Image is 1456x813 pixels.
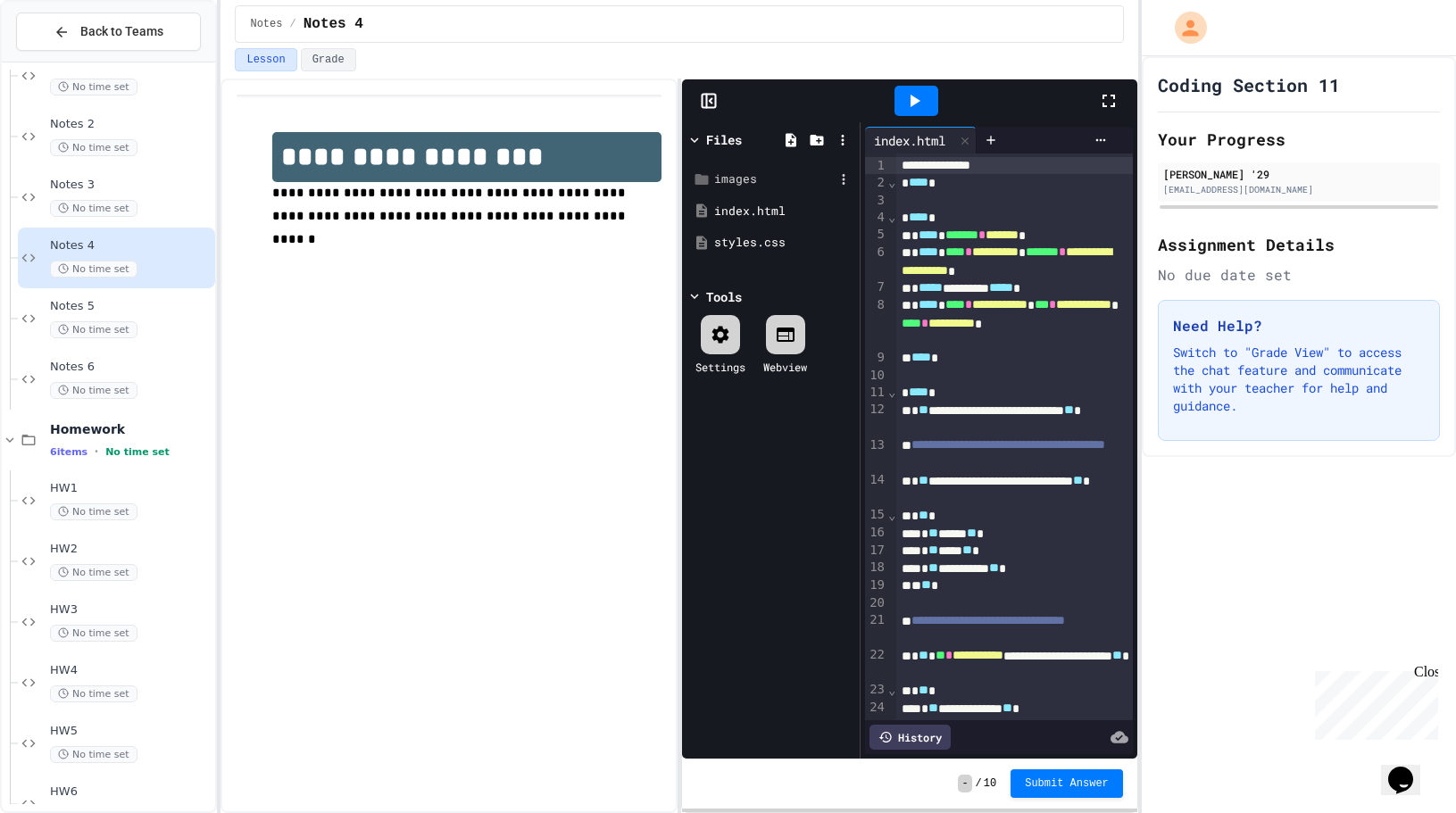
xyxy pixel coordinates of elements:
[865,681,887,699] div: 23
[706,130,742,149] div: Files
[714,234,853,252] div: styles.css
[865,278,887,296] div: 7
[865,157,887,174] div: 1
[865,646,887,681] div: 22
[887,175,896,189] span: Fold line
[50,564,137,581] span: No time set
[714,170,834,188] div: images
[865,131,954,150] div: index.html
[1158,232,1440,257] h2: Assignment Details
[1156,7,1211,48] div: My Account
[50,784,212,800] span: HW6
[50,382,137,399] span: No time set
[865,127,977,153] div: index.html
[50,200,137,217] span: No time set
[1381,742,1438,795] iframe: chat widget
[1173,315,1425,336] h3: Need Help?
[865,349,887,367] div: 9
[865,506,887,524] div: 15
[50,503,137,520] span: No time set
[865,717,887,734] div: 25
[50,238,212,253] span: Notes 4
[865,699,887,717] div: 24
[865,209,887,227] div: 4
[1308,664,1438,740] iframe: chat widget
[865,611,887,646] div: 21
[50,602,212,618] span: HW3
[865,384,887,402] div: 11
[16,12,201,51] button: Back to Teams
[1158,264,1440,286] div: No due date set
[1163,166,1435,182] div: [PERSON_NAME] '29
[887,385,896,399] span: Fold line
[7,7,123,113] div: Chat with us now!Close
[984,776,996,791] span: 10
[695,359,745,375] div: Settings
[50,178,212,193] span: Notes 3
[1158,72,1340,97] h1: Coding Section 11
[105,446,170,458] span: No time set
[1011,769,1123,798] button: Submit Answer
[1163,183,1435,196] div: [EMAIL_ADDRESS][DOMAIN_NAME]
[869,725,951,750] div: History
[80,22,163,41] span: Back to Teams
[865,226,887,244] div: 5
[865,296,887,349] div: 8
[958,775,971,792] span: -
[301,48,356,71] button: Grade
[50,299,212,314] span: Notes 5
[763,359,807,375] div: Webview
[865,471,887,506] div: 14
[865,542,887,560] div: 17
[50,685,137,702] span: No time set
[50,625,137,642] span: No time set
[50,321,137,338] span: No time set
[50,746,137,763] span: No time set
[865,244,887,278] div: 6
[95,444,98,459] span: •
[865,524,887,542] div: 16
[50,139,137,156] span: No time set
[887,210,896,224] span: Fold line
[865,367,887,384] div: 10
[865,436,887,471] div: 13
[304,13,363,35] span: Notes 4
[50,79,137,95] span: No time set
[865,174,887,192] div: 2
[887,508,896,522] span: Fold line
[50,360,212,375] span: Notes 6
[865,401,887,436] div: 12
[865,577,887,594] div: 19
[706,287,742,306] div: Tools
[50,724,212,739] span: HW5
[50,481,212,496] span: HW1
[50,542,212,557] span: HW2
[865,594,887,611] div: 20
[289,17,295,31] span: /
[250,17,282,31] span: Notes
[50,663,212,678] span: HW4
[1158,127,1440,152] h2: Your Progress
[50,446,87,458] span: 6 items
[714,203,853,220] div: index.html
[887,683,896,697] span: Fold line
[865,559,887,577] div: 18
[50,421,212,437] span: Homework
[976,776,982,791] span: /
[1173,344,1425,415] p: Switch to "Grade View" to access the chat feature and communicate with your teacher for help and ...
[50,117,212,132] span: Notes 2
[235,48,296,71] button: Lesson
[1025,776,1109,791] span: Submit Answer
[865,192,887,209] div: 3
[50,261,137,278] span: No time set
